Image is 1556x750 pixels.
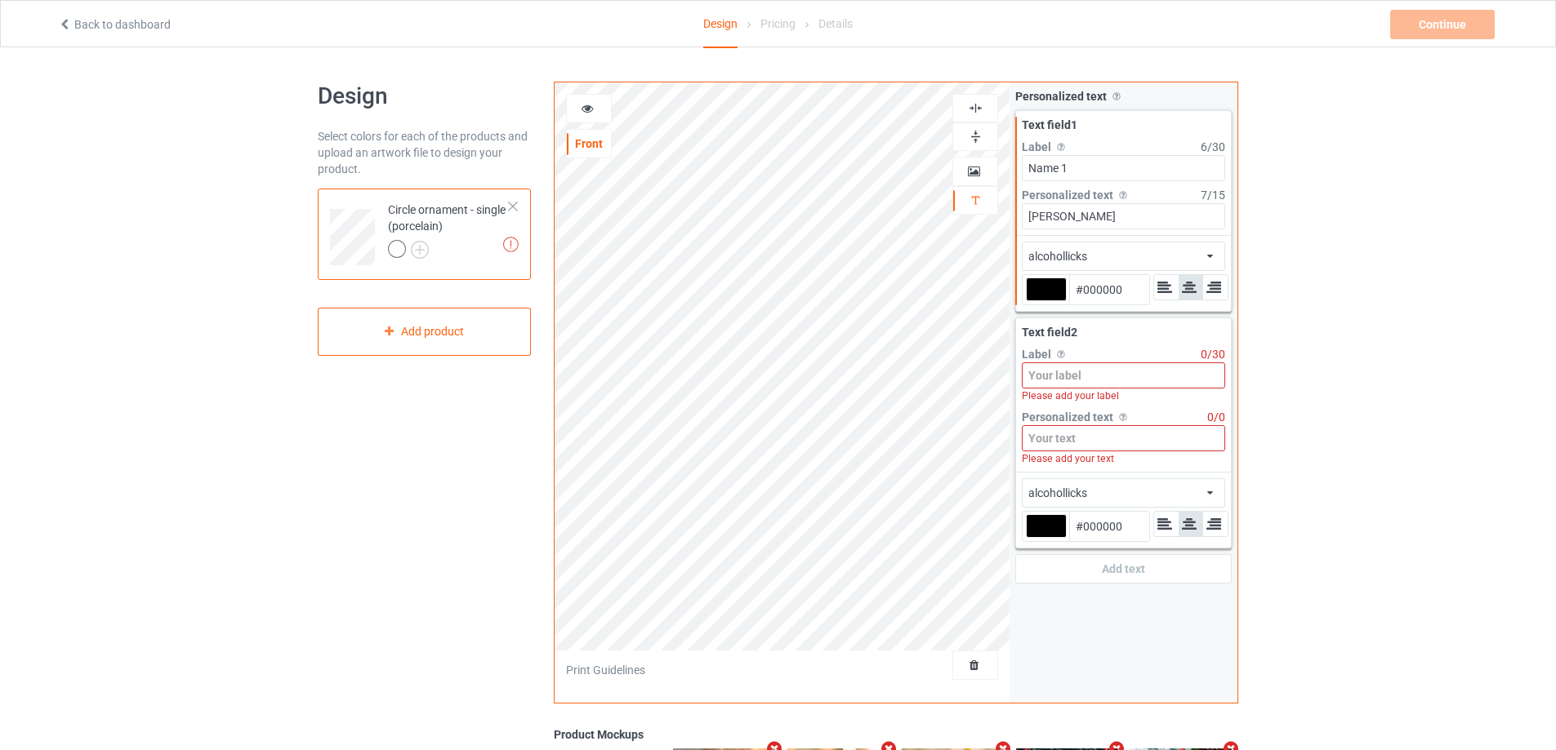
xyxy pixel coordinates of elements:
input: Your text [1022,203,1225,229]
div: Add product [318,308,531,356]
div: Please add your text [1022,451,1225,466]
img: svg%3E%0A [968,193,983,208]
div: Details [818,1,853,47]
img: svg%3E%0A [968,100,983,116]
input: Your label [1022,362,1225,388]
img: svg%3E%0A [1054,348,1068,361]
div: 0 / 30 [1201,346,1225,362]
span: Personalized text [1015,90,1107,103]
span: Personalized text [1022,189,1113,202]
img: svg%3E%0A [1054,140,1068,153]
div: Print Guidelines [566,662,645,678]
div: Add text [1015,554,1232,584]
input: Your text [1022,425,1225,451]
div: Product Mockups [554,726,1238,743]
div: alcohollicks [1028,248,1087,264]
input: Your label [1022,155,1225,181]
div: alcohollicks [1028,485,1087,501]
img: exclamation icon [503,237,519,252]
div: Text field 1 [1022,117,1225,133]
div: Pricing [760,1,796,47]
div: Please add your label [1022,388,1225,403]
div: Front [567,135,611,152]
div: 7 / 15 [1201,187,1225,203]
div: Select colors for each of the products and upload an artwork file to design your product. [318,128,531,177]
img: svg%3E%0A [1117,189,1130,202]
h1: Design [318,82,531,111]
div: 6 / 30 [1201,139,1225,155]
div: Circle ornament - single (porcelain) [388,202,510,257]
span: Label [1022,348,1051,361]
div: Text field 2 [1022,324,1225,340]
img: svg%3E%0A [1117,411,1130,424]
div: Design [703,1,738,48]
div: 0 / 0 [1207,409,1225,425]
img: svg%3E%0A [1110,90,1123,103]
span: Personalized text [1022,411,1113,424]
a: Back to dashboard [58,18,171,31]
img: svg%3E%0A [968,129,983,144]
div: Circle ornament - single (porcelain) [318,189,531,280]
img: svg+xml;base64,PD94bWwgdmVyc2lvbj0iMS4wIiBlbmNvZGluZz0iVVRGLTgiPz4KPHN2ZyB3aWR0aD0iMjJweCIgaGVpZ2... [411,241,429,259]
span: Label [1022,140,1051,153]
